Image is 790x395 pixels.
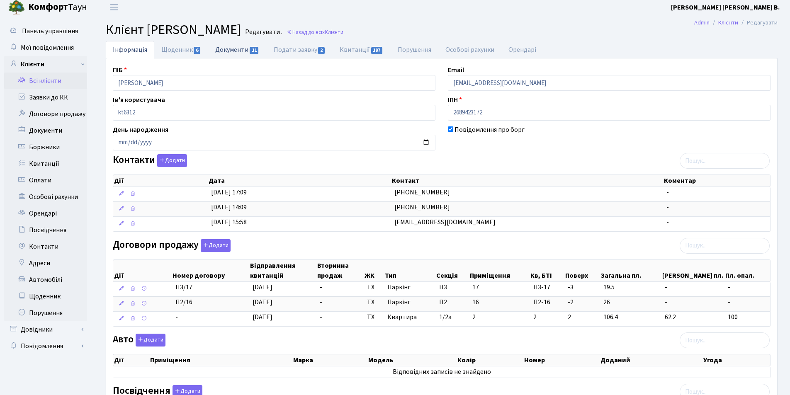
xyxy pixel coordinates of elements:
span: П3/17 [175,283,192,292]
small: Редагувати . [243,28,282,36]
a: Оплати [4,172,87,189]
span: ТХ [367,283,381,292]
label: Авто [113,334,165,347]
a: Всі клієнти [4,73,87,89]
th: Контакт [391,175,664,187]
span: П3 [439,283,447,292]
span: - [666,188,669,197]
a: Додати [199,237,231,252]
button: Авто [136,334,165,347]
span: - [175,313,178,322]
th: Відправлення квитанцій [249,260,317,281]
span: [PHONE_NUMBER] [394,203,450,212]
a: Повідомлення [4,338,87,354]
nav: breadcrumb [682,14,790,32]
a: Контакти [4,238,87,255]
span: 11 [250,47,259,54]
th: Колір [457,354,523,366]
span: Мої повідомлення [21,43,74,52]
span: 197 [371,47,383,54]
input: Пошук... [680,238,770,254]
th: Вторинна продаж [316,260,364,281]
span: [DATE] [253,298,272,307]
span: 2 [472,313,476,322]
span: П2 [439,298,447,307]
a: Додати [155,153,187,167]
span: - [666,218,669,227]
label: ІПН [448,95,462,105]
a: Порушення [391,41,438,58]
th: Номер [523,354,600,366]
span: [DATE] 17:09 [211,188,247,197]
a: [PERSON_NAME] [PERSON_NAME] В. [671,2,780,12]
a: Клієнти [4,56,87,73]
button: Переключити навігацію [104,0,124,14]
a: Квитанції [333,41,390,58]
label: Ім'я користувача [113,95,165,105]
span: Панель управління [22,27,78,36]
b: Комфорт [28,0,68,14]
a: Порушення [4,305,87,321]
span: П3-17 [533,283,561,292]
a: Боржники [4,139,87,155]
th: Кв, БТІ [530,260,564,281]
span: Клієнт [PERSON_NAME] [106,20,241,39]
span: [EMAIL_ADDRESS][DOMAIN_NAME] [394,218,496,227]
a: Орендарі [501,41,543,58]
a: Документи [4,122,87,139]
a: Назад до всіхКлієнти [287,28,343,36]
a: Особові рахунки [438,41,501,58]
label: Повідомлення про борг [455,125,525,135]
span: Таун [28,0,87,15]
a: Автомобілі [4,271,87,288]
span: 106.4 [603,313,658,322]
a: Договори продажу [4,106,87,122]
span: [DATE] [253,313,272,322]
a: Додати [134,332,165,347]
span: [DATE] [253,283,272,292]
th: Пл. опал. [724,260,770,281]
th: Номер договору [172,260,249,281]
span: Клієнти [325,28,343,36]
a: Подати заявку [267,41,333,58]
span: - [320,313,322,322]
input: Пошук... [680,332,770,348]
a: Щоденник [154,41,208,58]
a: Особові рахунки [4,189,87,205]
a: Інформація [106,41,154,58]
span: Паркінг [387,283,433,292]
span: 62.2 [665,313,721,322]
th: Приміщення [149,354,293,366]
th: Приміщення [469,260,530,281]
span: - [665,283,721,292]
th: ЖК [364,260,384,281]
span: 17 [472,283,479,292]
th: Поверх [564,260,600,281]
span: ТХ [367,298,381,307]
span: П2/16 [175,298,192,307]
span: 2 [568,313,597,322]
span: 1/2а [439,313,452,322]
span: ТХ [367,313,381,322]
li: Редагувати [738,18,778,27]
a: Щоденник [4,288,87,305]
input: Пошук... [680,153,770,169]
a: Заявки до КК [4,89,87,106]
td: Відповідних записів не знайдено [113,366,770,378]
span: - [728,298,767,307]
th: Загальна пл. [600,260,661,281]
th: Дата [208,175,391,187]
span: 16 [472,298,479,307]
span: Квартира [387,313,433,322]
th: Секція [435,260,469,281]
th: [PERSON_NAME] пл. [661,260,724,281]
a: Квитанції [4,155,87,172]
span: 100 [728,313,767,322]
button: Договори продажу [201,239,231,252]
th: Доданий [600,354,703,366]
label: Контакти [113,154,187,167]
th: Дії [113,354,149,366]
span: - [320,298,322,307]
th: Коментар [663,175,770,187]
th: Угода [702,354,770,366]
